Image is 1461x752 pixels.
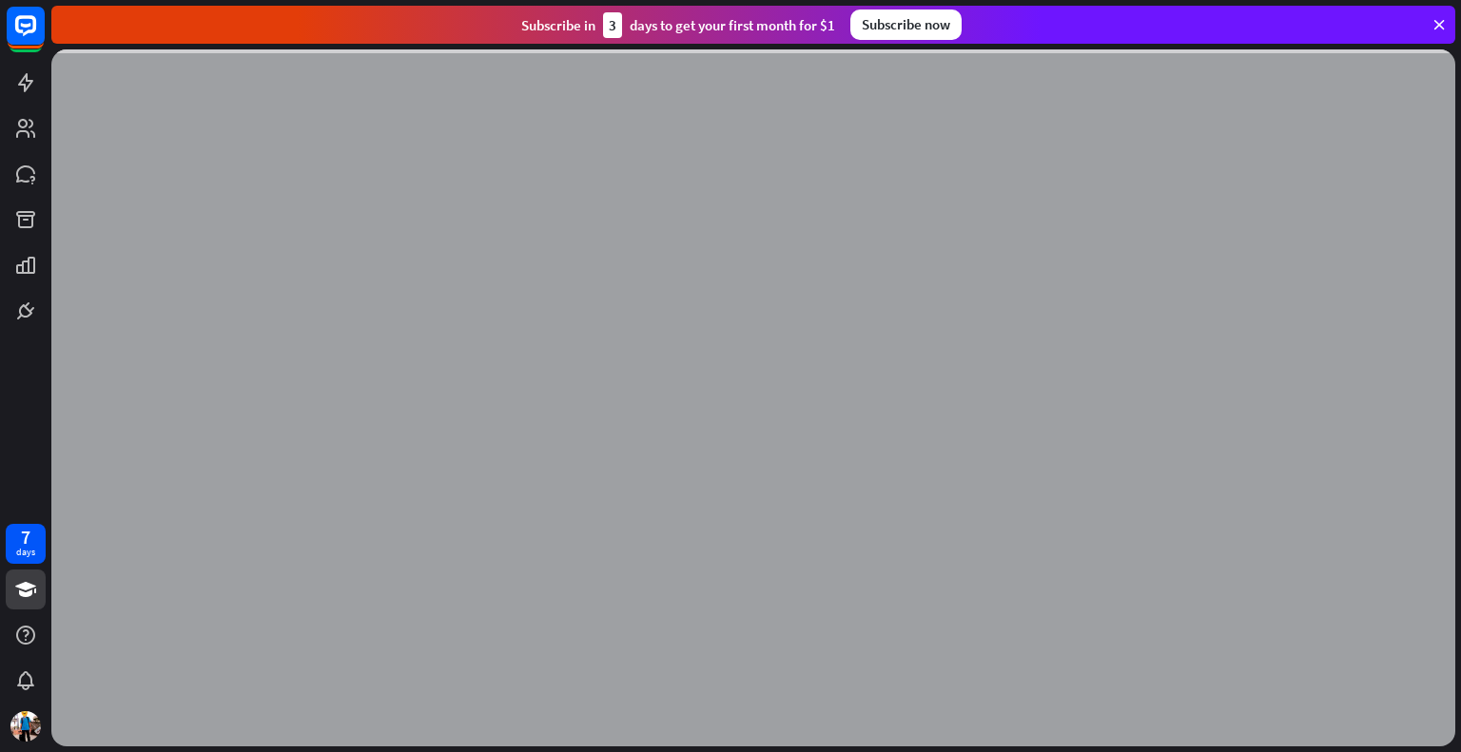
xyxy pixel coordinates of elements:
[603,12,622,38] div: 3
[521,12,835,38] div: Subscribe in days to get your first month for $1
[850,10,962,40] div: Subscribe now
[6,524,46,564] a: 7 days
[16,546,35,559] div: days
[21,529,30,546] div: 7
